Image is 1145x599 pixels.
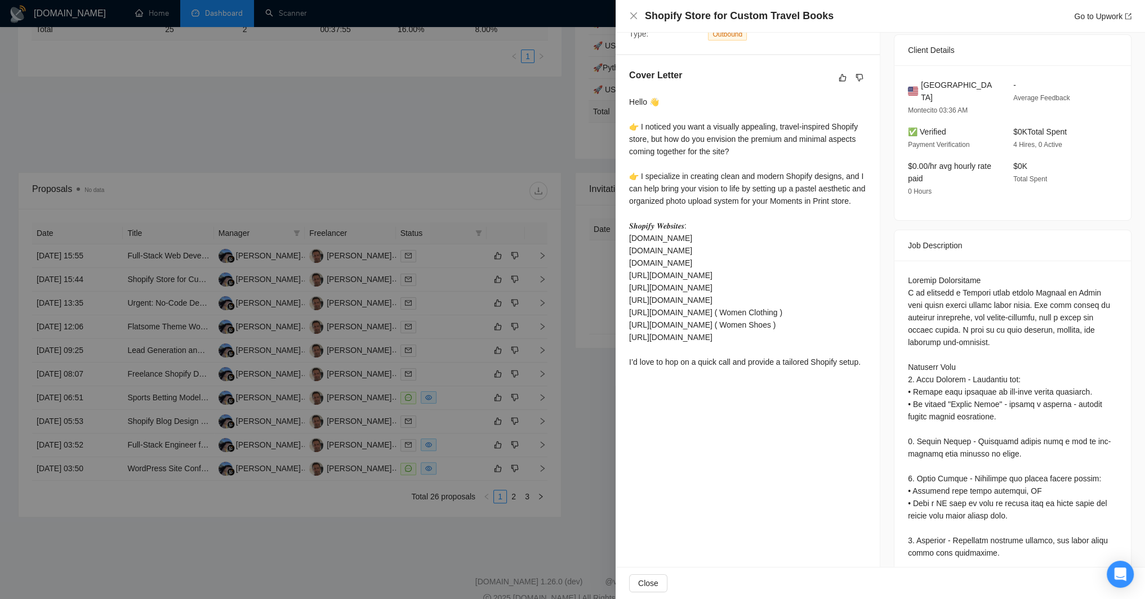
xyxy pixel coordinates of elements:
[1013,162,1027,171] span: $0K
[908,106,968,114] span: Montecito 03:36 AM
[1107,561,1134,588] div: Open Intercom Messenger
[629,11,638,21] button: Close
[908,162,991,183] span: $0.00/hr avg hourly rate paid
[1013,141,1062,149] span: 4 Hires, 0 Active
[839,73,847,82] span: like
[908,187,932,195] span: 0 Hours
[836,71,849,84] button: like
[908,141,969,149] span: Payment Verification
[908,230,1117,261] div: Job Description
[708,28,747,41] span: Outbound
[853,71,866,84] button: dislike
[1074,12,1131,21] a: Go to Upworkexport
[629,574,667,592] button: Close
[1013,175,1047,183] span: Total Spent
[908,35,1117,65] div: Client Details
[629,69,682,82] h5: Cover Letter
[645,9,834,23] h4: Shopify Store for Custom Travel Books
[856,73,863,82] span: dislike
[1125,13,1131,20] span: export
[629,11,638,20] span: close
[908,85,918,97] img: 🇺🇸
[629,29,648,38] span: Type:
[908,127,946,136] span: ✅ Verified
[629,96,866,368] div: Hello 👋 👉 I noticed you want a visually appealing, travel-inspired Shopify store, but how do you ...
[638,577,658,589] span: Close
[1013,127,1067,136] span: $0K Total Spent
[921,79,995,104] span: [GEOGRAPHIC_DATA]
[1013,94,1070,102] span: Average Feedback
[1013,81,1016,90] span: -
